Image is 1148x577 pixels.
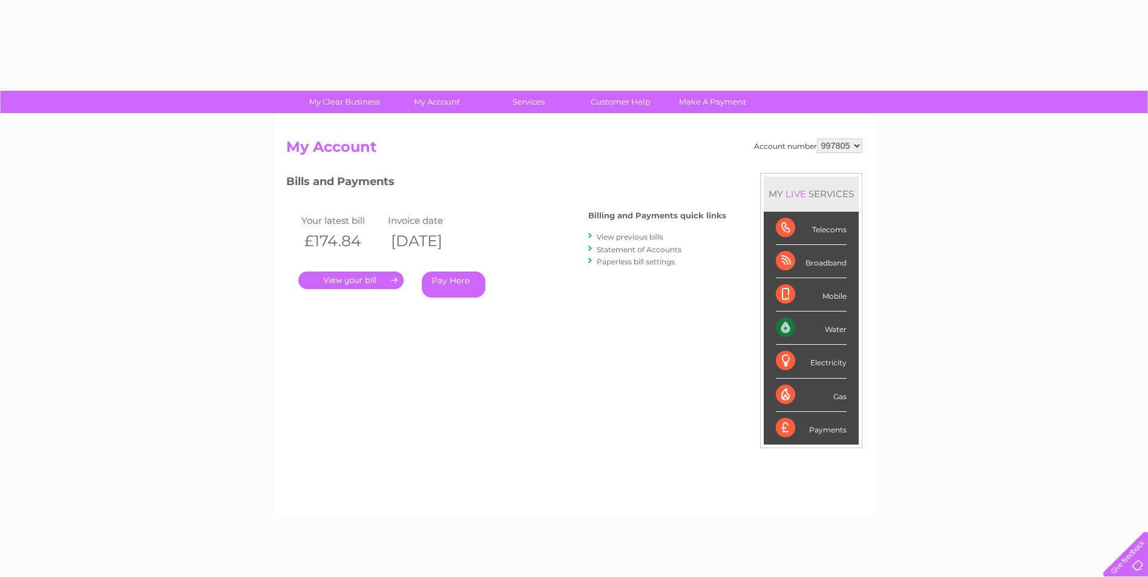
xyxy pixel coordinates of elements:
[776,412,847,445] div: Payments
[754,139,862,153] div: Account number
[776,345,847,378] div: Electricity
[597,245,681,254] a: Statement of Accounts
[776,311,847,345] div: Water
[298,272,404,289] a: .
[286,173,726,194] h3: Bills and Payments
[286,139,862,161] h2: My Account
[298,229,385,253] th: £174.84
[385,229,472,253] th: [DATE]
[597,232,663,241] a: View previous bills
[385,212,472,229] td: Invoice date
[663,91,763,113] a: Make A Payment
[597,257,675,266] a: Paperless bill settings
[776,278,847,311] div: Mobile
[422,272,485,298] a: Pay Here
[776,379,847,412] div: Gas
[764,177,859,211] div: MY SERVICES
[571,91,671,113] a: Customer Help
[776,245,847,278] div: Broadband
[588,211,726,220] h4: Billing and Payments quick links
[298,212,385,229] td: Your latest bill
[783,188,809,200] div: LIVE
[295,91,395,113] a: My Clear Business
[479,91,579,113] a: Services
[387,91,487,113] a: My Account
[776,212,847,245] div: Telecoms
